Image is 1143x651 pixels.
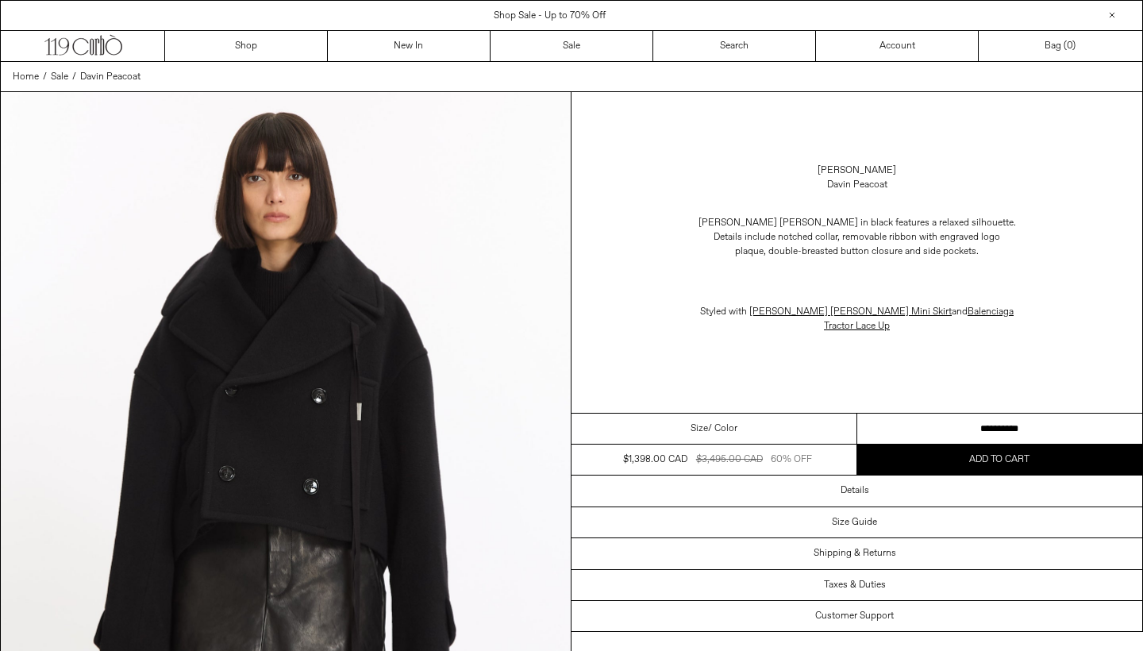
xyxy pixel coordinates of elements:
[13,70,39,84] a: Home
[824,580,886,591] h3: Taxes & Duties
[818,164,896,178] a: [PERSON_NAME]
[51,71,68,83] span: Sale
[328,31,491,61] a: New In
[735,231,1000,258] span: otched collar, removable ribbon with engraved logo plaque, double-breasted button closure and sid...
[832,517,877,528] h3: Size Guide
[43,70,47,84] span: /
[80,70,140,84] a: Davin Peacoat
[771,453,812,467] div: 60% OFF
[653,31,816,61] a: Search
[494,10,606,22] a: Shop Sale - Up to 70% Off
[72,70,76,84] span: /
[1067,39,1076,53] span: )
[815,611,894,622] h3: Customer Support
[814,548,896,559] h3: Shipping & Returns
[749,306,952,318] a: [PERSON_NAME] [PERSON_NAME] Mini Skirt
[969,453,1029,466] span: Add to cart
[1067,40,1072,52] span: 0
[623,453,687,467] div: $1,398.00 CAD
[841,485,869,496] h3: Details
[857,445,1143,475] button: Add to cart
[708,422,737,436] span: / Color
[696,453,763,467] div: $3,495.00 CAD
[491,31,653,61] a: Sale
[51,70,68,84] a: Sale
[827,178,887,192] div: Davin Peacoat
[700,306,1014,333] span: Styled with and
[979,31,1141,61] a: Bag ()
[13,71,39,83] span: Home
[698,208,1016,267] p: [PERSON_NAME] [PERSON_NAME] in black features a relaxed silhouette. Details include n
[80,71,140,83] span: Davin Peacoat
[165,31,328,61] a: Shop
[816,31,979,61] a: Account
[691,422,708,436] span: Size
